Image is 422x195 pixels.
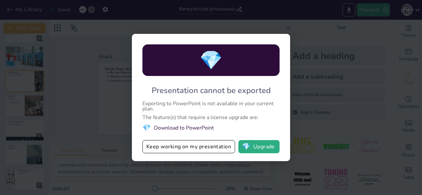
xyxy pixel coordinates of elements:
button: diamondUpgrade [238,140,280,153]
span: diamond [142,123,151,132]
div: Exporting to PowerPoint is not available in your current plan. [142,101,280,111]
span: diamond [199,48,223,73]
li: Download to PowerPoint [142,123,280,132]
div: Presentation cannot be exported [152,85,271,96]
div: The feature(s) that require a license upgrade are: [142,115,280,120]
button: Keep working on my presentation [142,140,235,153]
span: diamond [242,143,250,150]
